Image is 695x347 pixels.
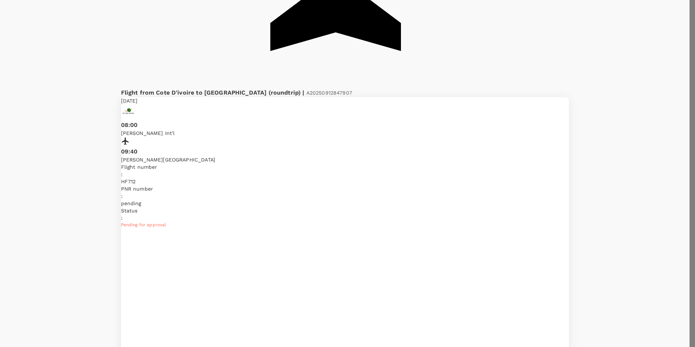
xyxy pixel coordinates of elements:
[121,178,569,185] p: HF 712
[121,121,569,129] p: 08:00
[121,129,569,137] p: [PERSON_NAME] Int'l
[121,147,569,156] p: 09:40
[121,200,569,207] p: pending
[121,163,569,171] p: Flight number
[121,156,569,163] p: [PERSON_NAME][GEOGRAPHIC_DATA]
[121,214,569,222] p: :
[121,171,569,178] p: :
[121,207,569,214] p: Status
[121,185,569,192] p: PNR number
[121,97,569,104] p: [DATE]
[121,222,166,227] span: Pending for approval
[306,90,352,96] span: A20250912847907
[121,192,569,200] p: :
[121,104,136,119] img: Air Côte d'Ivoire
[121,88,569,97] p: Flight from Cote D'ivoire to [GEOGRAPHIC_DATA] (roundtrip)
[302,89,304,96] span: |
